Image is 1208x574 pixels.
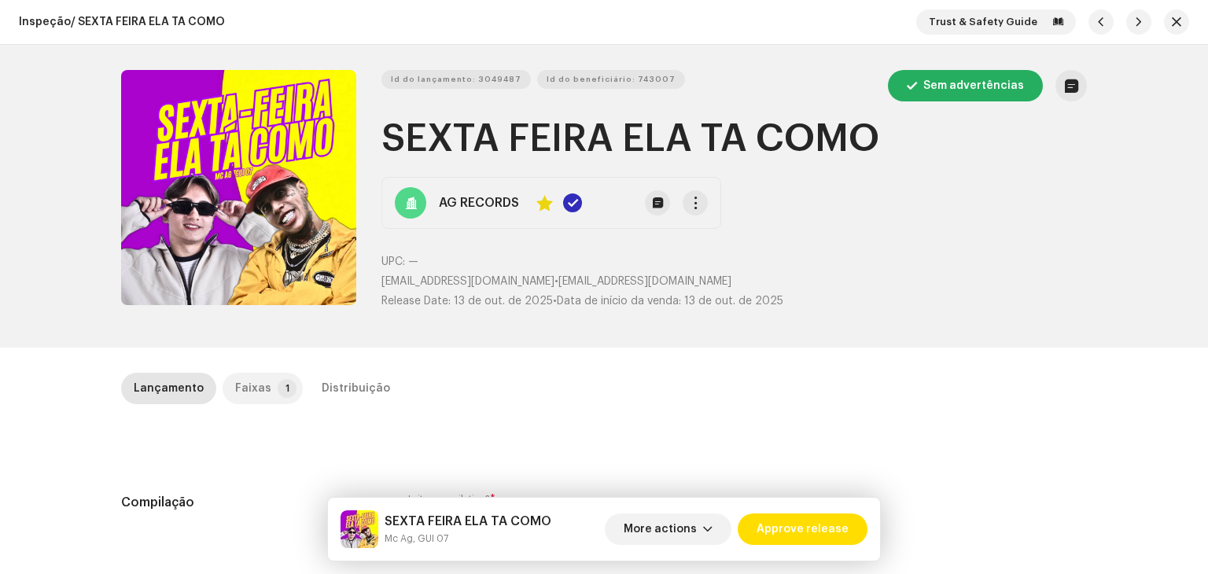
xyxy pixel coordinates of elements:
[558,276,731,287] span: [EMAIL_ADDRESS][DOMAIN_NAME]
[381,274,1087,290] p: •
[605,513,731,545] button: More actions
[381,256,405,267] span: UPC:
[757,513,849,545] span: Approve release
[439,193,519,212] strong: AG RECORDS
[121,493,383,512] h5: Compilação
[385,531,551,546] small: SEXTA FEIRA ELA TA COMO
[385,512,551,531] h5: SEXTA FEIRA ELA TA COMO
[235,373,271,404] div: Faixas
[547,64,676,95] span: Id do beneficiário: 743007
[391,64,521,95] span: Id do lançamento: 3049487
[454,296,553,307] span: 13 de out. de 2025
[684,296,783,307] span: 13 de out. de 2025
[278,379,296,398] p-badge: 1
[381,296,451,307] span: Release Date:
[381,70,531,89] button: Id do lançamento: 3049487
[738,513,867,545] button: Approve release
[408,256,418,267] span: —
[322,373,390,404] div: Distribuição
[381,276,554,287] span: [EMAIL_ADDRESS][DOMAIN_NAME]
[381,114,1087,164] h1: SEXTA FEIRA ELA TA COMO
[624,513,697,545] span: More actions
[557,296,681,307] span: Data de início da venda:
[341,510,378,548] img: f55a4720-8ef0-4bf6-88a7-ad76d6f8157f
[381,296,557,307] span: •
[537,70,685,89] button: Id do beneficiário: 743007
[408,493,800,506] label: Is it a compilation?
